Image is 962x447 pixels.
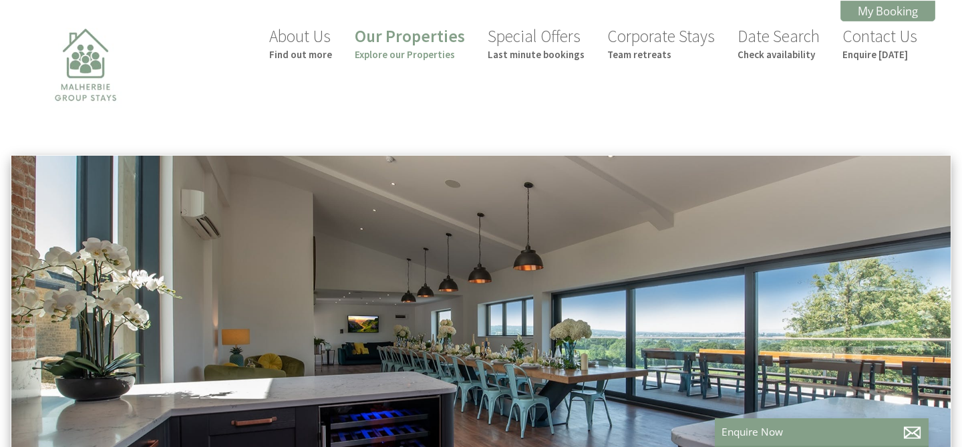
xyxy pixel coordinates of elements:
[488,48,585,61] small: Last minute bookings
[738,48,820,61] small: Check availability
[738,25,820,61] a: Date SearchCheck availability
[355,25,465,61] a: Our PropertiesExplore our Properties
[840,1,935,21] a: My Booking
[607,25,715,61] a: Corporate StaysTeam retreats
[19,20,152,154] img: Malherbie Group Stays
[607,48,715,61] small: Team retreats
[355,48,465,61] small: Explore our Properties
[488,25,585,61] a: Special OffersLast minute bookings
[721,425,922,439] p: Enquire Now
[269,25,332,61] a: About UsFind out more
[842,48,917,61] small: Enquire [DATE]
[269,48,332,61] small: Find out more
[842,25,917,61] a: Contact UsEnquire [DATE]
